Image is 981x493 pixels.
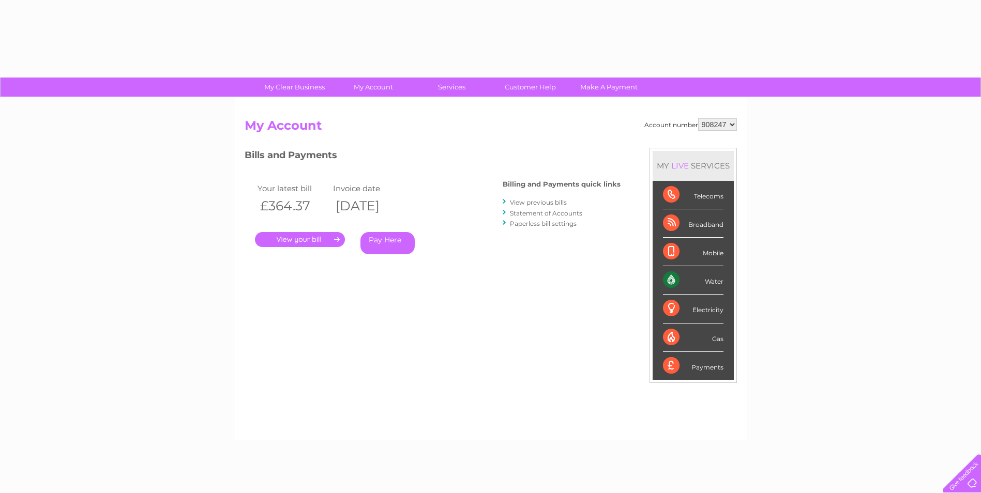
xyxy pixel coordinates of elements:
[510,220,577,227] a: Paperless bill settings
[255,195,330,217] th: £364.37
[252,78,337,97] a: My Clear Business
[360,232,415,254] a: Pay Here
[663,238,723,266] div: Mobile
[663,209,723,238] div: Broadband
[510,198,567,206] a: View previous bills
[330,181,406,195] td: Invoice date
[330,78,416,97] a: My Account
[488,78,573,97] a: Customer Help
[663,352,723,380] div: Payments
[644,118,737,131] div: Account number
[409,78,494,97] a: Services
[330,195,406,217] th: [DATE]
[663,181,723,209] div: Telecoms
[669,161,691,171] div: LIVE
[503,180,621,188] h4: Billing and Payments quick links
[663,295,723,323] div: Electricity
[255,232,345,247] a: .
[510,209,582,217] a: Statement of Accounts
[653,151,734,180] div: MY SERVICES
[566,78,652,97] a: Make A Payment
[245,118,737,138] h2: My Account
[663,323,723,352] div: Gas
[663,266,723,295] div: Water
[255,181,330,195] td: Your latest bill
[245,148,621,166] h3: Bills and Payments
